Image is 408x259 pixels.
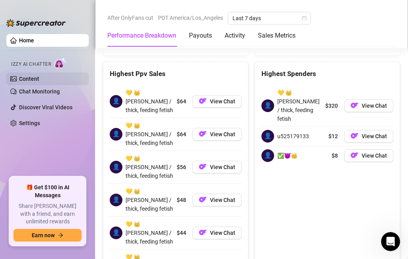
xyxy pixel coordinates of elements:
span: 💛 👑 [PERSON_NAME] / thick, feeding fetish [126,121,173,147]
span: $64 [177,97,186,106]
span: Help [92,206,106,211]
span: 👤 [261,130,274,143]
div: Close [139,3,153,17]
span: 👤 [110,128,122,141]
img: OF [199,229,207,236]
button: OFView Chat [193,194,242,206]
p: Learn about the Supercreator platform and its features [8,160,141,177]
div: Highest Ppv Sales [110,69,242,79]
span: View Chat [362,103,387,109]
a: Chat Monitoring [19,88,60,95]
span: 👤 [110,161,122,173]
img: OF [351,132,358,140]
span: 💛 👑 [PERSON_NAME] / thick, feeding fetish [126,220,173,246]
button: Earn nowarrow-right [13,229,82,242]
div: Sales Metrics [258,31,296,40]
button: OFView Chat [193,95,242,108]
span: After OnlyFans cut [107,12,153,24]
img: AI Chatter [54,57,67,69]
span: View Chat [210,197,235,203]
span: $320 [325,101,338,110]
p: Onboarding to Supercreator [8,79,141,87]
span: 💛 👑 [PERSON_NAME] / thick, feeding fetish [277,88,322,123]
span: Share [PERSON_NAME] with a friend, and earn unlimited rewards [13,202,82,226]
div: Performance Breakdown [107,31,176,40]
span: View Chat [210,230,235,236]
span: PDT America/Los_Angeles [158,12,223,24]
span: Last 7 days [233,12,306,24]
span: ✅😈👑 [277,151,297,160]
span: arrow-right [58,232,63,238]
button: Help [79,186,119,218]
img: OF [199,130,207,138]
img: OF [199,196,207,204]
span: 5 articles [8,89,34,97]
p: Izzy - AI Chatter [8,110,141,118]
button: Messages [40,186,79,218]
input: Search for help [5,21,153,36]
button: OFView Chat [344,99,393,112]
span: 💛 👑 [PERSON_NAME] / thick, feeding fetish [126,187,173,213]
span: $44 [177,229,186,237]
p: Getting Started [8,69,141,77]
span: View Chat [210,131,235,137]
span: $12 [328,132,338,141]
div: Search for helpSearch for help [5,21,153,36]
span: 💛 👑 [PERSON_NAME] / thick, feeding fetish [126,154,173,180]
span: 👤 [261,99,274,112]
a: Content [19,76,39,82]
button: OFView Chat [193,128,242,141]
span: 👤 [110,227,122,239]
span: Izzy AI Chatter [11,61,51,68]
span: Messages [46,206,73,211]
span: 💛 👑 [PERSON_NAME] / thick, feeding fetish [126,88,173,114]
h1: Help [69,4,91,17]
div: Activity [225,31,245,40]
span: $56 [177,163,186,171]
span: View Chat [210,164,235,170]
span: 13 articles [8,179,37,187]
span: calendar [302,16,307,21]
img: logo-BBDzfeDw.svg [6,19,66,27]
span: View Chat [210,98,235,105]
span: 👤 [110,194,122,206]
p: Learn about our AI Chatter - Izzy [8,120,141,128]
span: View Chat [362,133,387,139]
p: CRM, Chatting and Management Tools [8,150,141,159]
button: OFView Chat [193,161,242,173]
button: OFView Chat [344,149,393,162]
span: $8 [332,151,338,160]
span: 👤 [261,149,274,162]
span: Earn now [32,232,55,238]
span: u525179133 [277,132,309,141]
a: Home [19,37,34,44]
img: OF [199,163,207,171]
img: OF [199,97,207,105]
button: OFView Chat [344,130,393,143]
span: $48 [177,196,186,204]
span: View Chat [362,152,387,159]
img: OF [351,151,358,159]
button: OFView Chat [193,227,242,239]
span: $64 [177,130,186,139]
a: Settings [19,120,40,126]
span: Home [11,206,28,211]
div: Highest Spenders [261,69,393,79]
span: 3 articles [8,129,34,138]
img: OF [351,101,358,109]
button: News [119,186,158,218]
span: 👤 [110,95,122,108]
h2: 5 collections [8,46,151,56]
div: Payouts [189,31,212,40]
span: News [131,206,146,211]
span: 🎁 Get $100 in AI Messages [13,184,82,199]
a: Discover Viral Videos [19,104,72,110]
